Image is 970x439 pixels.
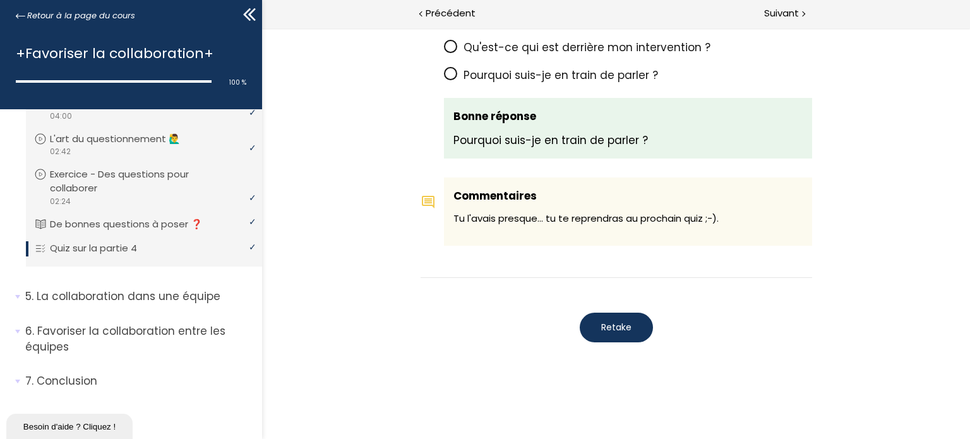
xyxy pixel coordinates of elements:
[25,323,253,354] p: Favoriser la collaboration entre les équipes
[50,167,251,195] p: Exercice - Des questions pour collaborer
[191,105,386,120] span: Pourquoi suis-je en train de parler ?
[25,323,34,339] span: 6.
[318,285,391,315] button: Retake
[201,40,396,55] span: Pourquoi suis-je en train de parler ?
[201,12,448,27] span: Qu'est-ce qui est derrière mon intervention ?
[426,6,476,21] span: Précédent
[191,81,274,96] span: Bonne réponse
[50,241,156,255] p: Quiz sur la partie 4
[191,160,275,176] span: Commentaires
[50,217,222,231] p: De bonnes questions à poser ❓
[27,9,135,23] span: Retour à la page du cours
[49,196,71,207] span: 02:24
[25,289,33,304] span: 5.
[6,411,135,439] iframe: chat widget
[49,146,71,157] span: 02:42
[25,373,33,389] span: 7.
[25,289,253,304] p: La collaboration dans une équipe
[49,111,72,122] span: 04:00
[191,184,457,197] span: Tu l'avais presque... tu te reprendras au prochain quiz ;-).
[764,6,799,21] span: Suivant
[50,132,200,146] p: L'art du questionnement 🙋‍♂️
[339,293,369,306] span: Retake
[25,373,253,389] p: Conclusion
[16,9,135,23] a: Retour à la page du cours
[229,78,246,87] span: 100 %
[16,42,240,64] h1: +Favoriser la collaboration+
